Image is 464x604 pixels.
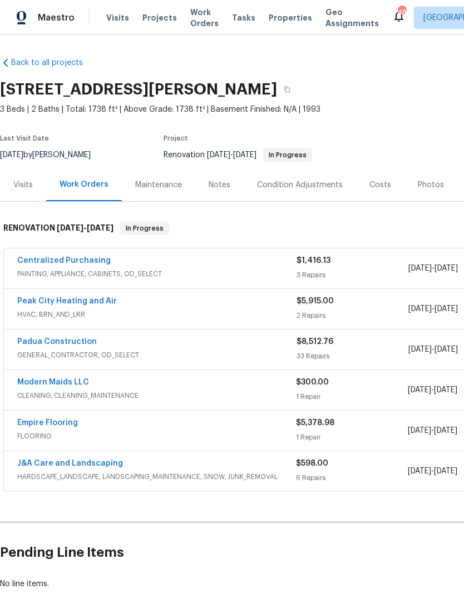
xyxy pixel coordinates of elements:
[408,303,458,315] span: -
[106,12,129,23] span: Visits
[17,309,297,320] span: HVAC, BRN_AND_LRR
[297,338,333,346] span: $8,512.76
[57,224,113,232] span: -
[408,344,458,355] span: -
[121,223,168,234] span: In Progress
[38,12,75,23] span: Maestro
[418,179,444,191] div: Photos
[232,14,255,22] span: Tasks
[435,305,458,313] span: [DATE]
[17,338,97,346] a: Padua Construction
[164,151,312,159] span: Renovation
[297,310,408,321] div: 2 Repairs
[296,378,329,386] span: $300.00
[3,222,113,235] h6: RENOVATION
[207,151,256,159] span: -
[17,257,111,264] a: Centralized Purchasing
[408,467,431,475] span: [DATE]
[408,305,432,313] span: [DATE]
[297,269,408,281] div: 3 Repairs
[434,427,457,435] span: [DATE]
[269,12,312,23] span: Properties
[297,257,330,264] span: $1,416.13
[17,268,297,279] span: PAINTING, APPLIANCE, CABINETS, OD_SELECT
[408,346,432,353] span: [DATE]
[135,179,182,191] div: Maintenance
[17,471,296,482] span: HARDSCAPE_LANDSCAPE, LANDSCAPING_MAINTENANCE, SNOW, JUNK_REMOVAL
[408,427,431,435] span: [DATE]
[164,135,188,142] span: Project
[435,346,458,353] span: [DATE]
[408,264,432,272] span: [DATE]
[408,263,458,274] span: -
[17,297,117,305] a: Peak City Heating and Air
[398,7,406,18] div: 48
[17,460,123,467] a: J&A Care and Landscaping
[408,466,457,477] span: -
[435,264,458,272] span: [DATE]
[325,7,379,29] span: Geo Assignments
[57,224,83,232] span: [DATE]
[277,79,297,99] button: Copy Address
[207,151,230,159] span: [DATE]
[297,297,334,305] span: $5,915.00
[13,179,33,191] div: Visits
[296,432,407,443] div: 1 Repair
[408,386,431,394] span: [DATE]
[408,385,457,396] span: -
[434,467,457,475] span: [DATE]
[296,419,334,427] span: $5,378.98
[87,224,113,232] span: [DATE]
[17,350,297,361] span: GENERAL_CONTRACTOR, OD_SELECT
[190,7,219,29] span: Work Orders
[297,351,408,362] div: 33 Repairs
[142,12,177,23] span: Projects
[264,152,311,158] span: In Progress
[434,386,457,394] span: [DATE]
[17,431,296,442] span: FLOORING
[296,472,407,483] div: 6 Repairs
[209,179,230,191] div: Notes
[17,378,89,386] a: Modern Maids LLC
[60,179,108,190] div: Work Orders
[257,179,343,191] div: Condition Adjustments
[296,391,407,402] div: 1 Repair
[296,460,328,467] span: $598.00
[369,179,391,191] div: Costs
[233,151,256,159] span: [DATE]
[408,425,457,436] span: -
[17,419,78,427] a: Empire Flooring
[17,390,296,401] span: CLEANING, CLEANING_MAINTENANCE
